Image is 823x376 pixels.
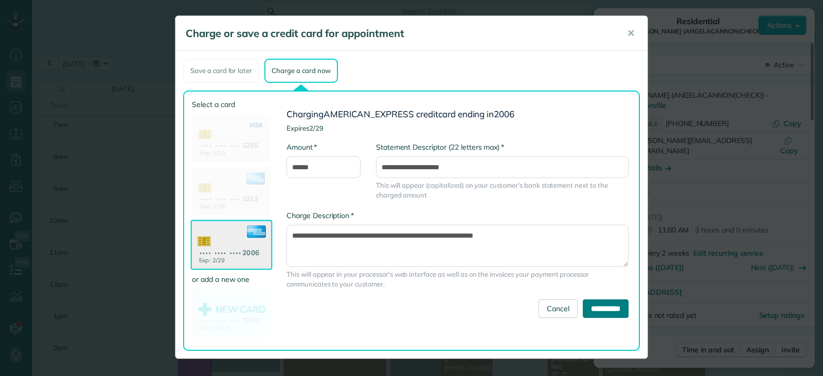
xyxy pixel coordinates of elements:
label: Amount [287,142,317,152]
label: Charge Description [287,210,354,221]
label: Select a card [192,99,271,110]
span: 2/29 [309,124,324,132]
span: ✕ [627,27,635,39]
div: Charge a card now [264,59,337,83]
a: Cancel [539,299,578,318]
span: This will appear (capitalized) on your customer's bank statement next to the charged amount [376,181,629,200]
span: This will appear in your processor's web interface as well as on the invoices your payment proces... [287,270,629,289]
label: or add a new one [192,274,271,284]
div: Save a card for later [183,59,259,83]
span: AMERICAN_EXPRESS [324,109,414,119]
span: credit [416,109,438,119]
h3: Charging card ending in [287,110,629,119]
h5: Charge or save a credit card for appointment [186,26,613,41]
label: Statement Descriptor (22 letters max) [376,142,504,152]
h4: Expires [287,124,629,132]
span: 2006 [494,109,514,119]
